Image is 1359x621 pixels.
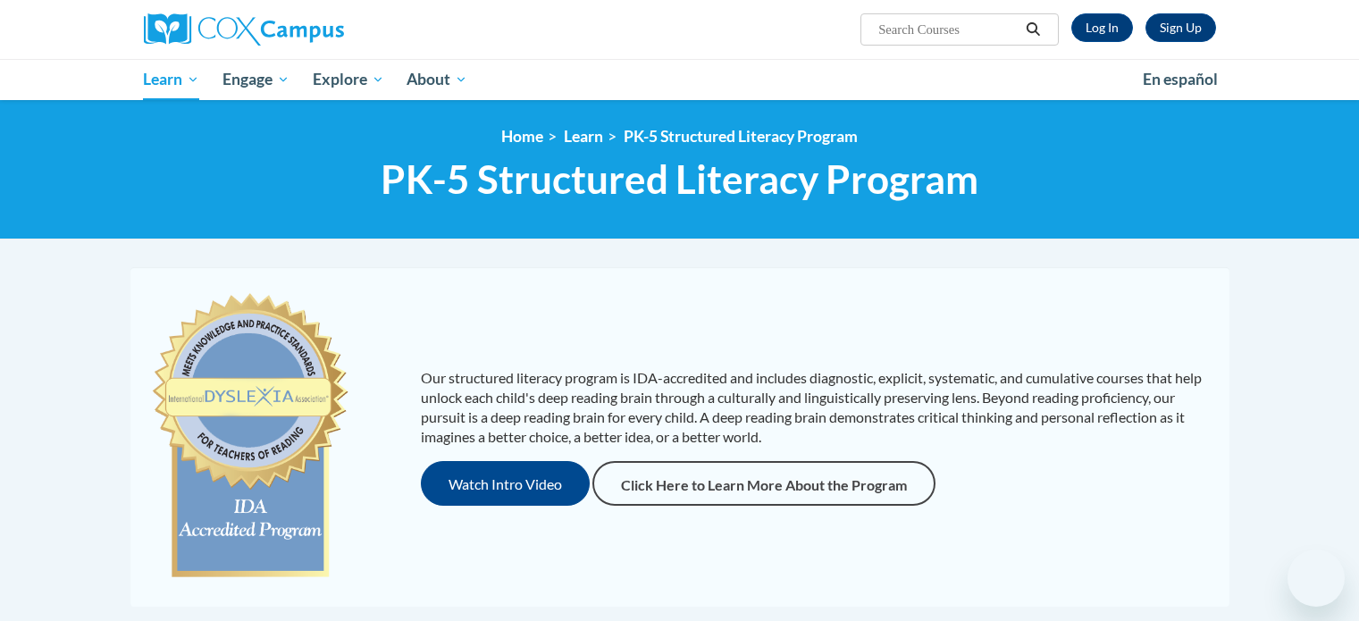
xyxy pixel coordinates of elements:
iframe: Button to launch messaging window [1288,550,1345,607]
span: PK-5 Structured Literacy Program [381,155,978,203]
a: En español [1131,61,1229,98]
img: c477cda6-e343-453b-bfce-d6f9e9818e1c.png [148,285,353,589]
a: Engage [211,59,301,100]
a: Learn [564,127,603,146]
a: About [395,59,479,100]
div: Main menu [117,59,1243,100]
a: Log In [1071,13,1133,42]
p: Our structured literacy program is IDA-accredited and includes diagnostic, explicit, systematic, ... [421,368,1212,447]
span: Learn [143,69,199,90]
span: En español [1143,70,1218,88]
span: Engage [222,69,289,90]
a: Explore [301,59,396,100]
a: PK-5 Structured Literacy Program [624,127,858,146]
img: Cox Campus [144,13,344,46]
button: Search [1019,19,1046,40]
a: Cox Campus [144,13,483,46]
input: Search Courses [877,19,1019,40]
a: Learn [132,59,212,100]
span: Explore [313,69,384,90]
button: Watch Intro Video [421,461,590,506]
a: Click Here to Learn More About the Program [592,461,935,506]
a: Register [1145,13,1216,42]
a: Home [501,127,543,146]
span: About [407,69,467,90]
